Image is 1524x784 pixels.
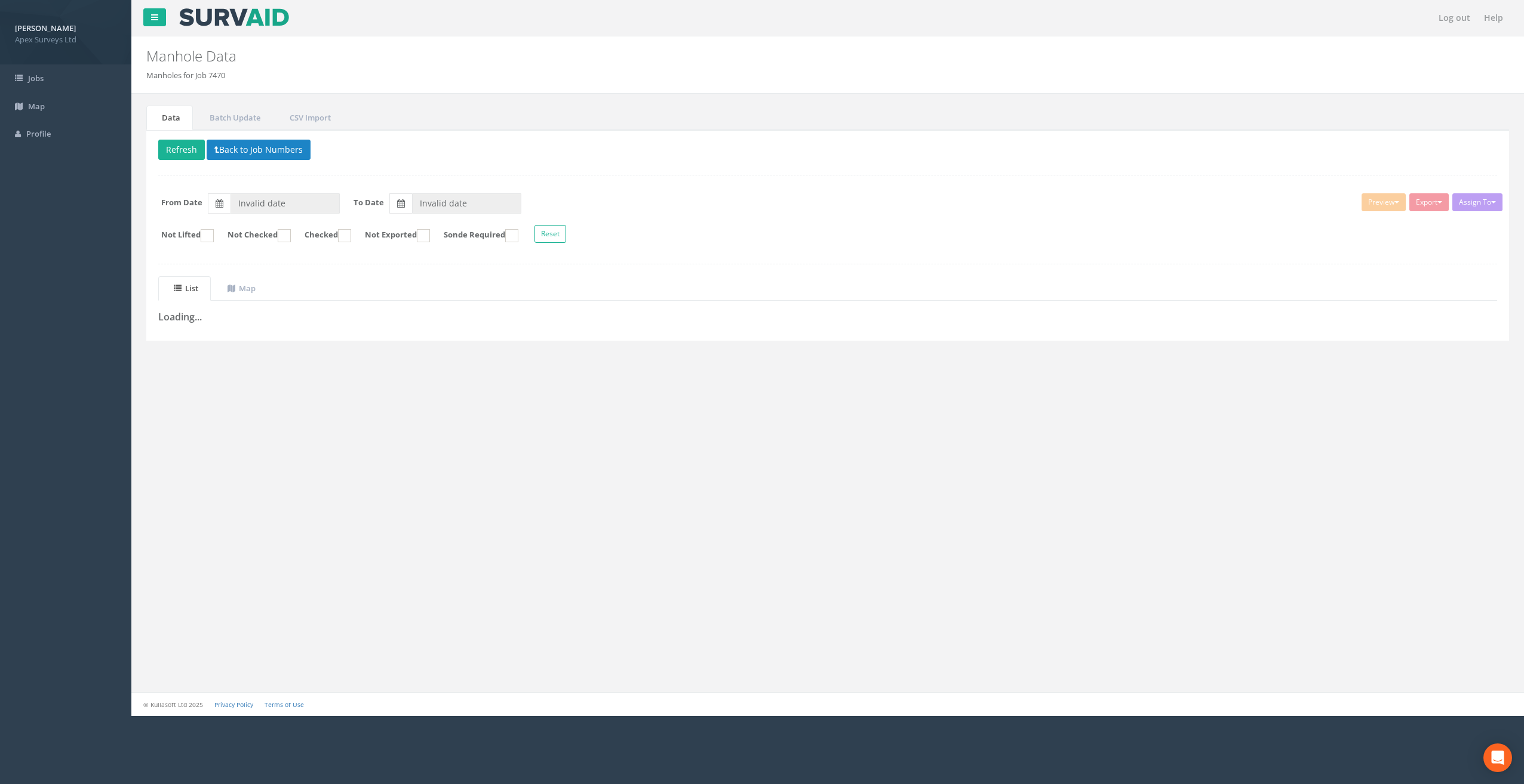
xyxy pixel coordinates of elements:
strong: [PERSON_NAME] [15,23,76,33]
button: Reset [534,225,566,243]
button: Preview [1362,193,1406,211]
button: Assign To [1452,193,1503,211]
button: Back to Job Numbers [207,140,311,160]
h2: Manhole Data [146,48,1279,64]
small: © Kullasoft Ltd 2025 [143,700,203,709]
span: Map [28,101,45,112]
uib-tab-heading: Map [228,283,256,294]
label: Checked [293,229,351,242]
label: From Date [161,197,202,208]
a: Map [212,276,268,301]
li: Manholes for Job 7470 [146,70,225,81]
label: To Date [354,197,384,208]
a: Privacy Policy [214,700,253,709]
label: Not Checked [216,229,291,242]
a: CSV Import [274,106,343,130]
a: List [158,276,211,301]
input: To Date [412,193,521,214]
a: [PERSON_NAME] Apex Surveys Ltd [15,20,116,45]
span: Profile [26,128,51,139]
a: Data [146,106,193,130]
uib-tab-heading: List [174,283,198,294]
span: Apex Surveys Ltd [15,34,116,45]
label: Sonde Required [432,229,518,242]
span: Jobs [28,73,44,84]
button: Export [1409,193,1449,211]
button: Refresh [158,140,205,160]
input: From Date [231,193,340,214]
div: Open Intercom Messenger [1483,743,1512,772]
a: Batch Update [194,106,273,130]
h3: Loading... [158,312,1497,323]
label: Not Exported [353,229,430,242]
label: Not Lifted [149,229,214,242]
a: Terms of Use [265,700,304,709]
